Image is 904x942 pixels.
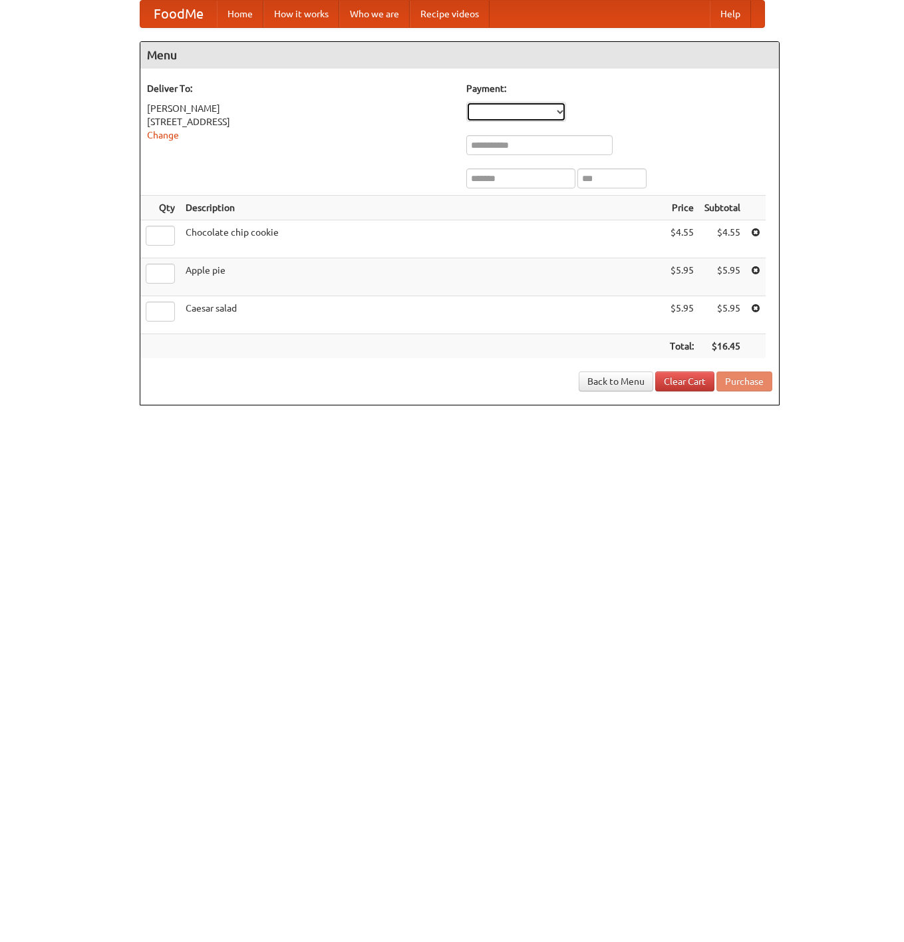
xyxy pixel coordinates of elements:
button: Purchase [716,371,772,391]
div: [PERSON_NAME] [147,102,453,115]
a: Clear Cart [655,371,714,391]
td: $5.95 [665,258,699,296]
a: FoodMe [140,1,217,27]
th: $16.45 [699,334,746,359]
a: Back to Menu [579,371,653,391]
a: Recipe videos [410,1,490,27]
a: Home [217,1,263,27]
a: Who we are [339,1,410,27]
h5: Payment: [466,82,772,95]
th: Subtotal [699,196,746,220]
td: $4.55 [665,220,699,258]
td: $5.95 [699,296,746,334]
a: Change [147,130,179,140]
td: Apple pie [180,258,665,296]
td: $5.95 [699,258,746,296]
td: $4.55 [699,220,746,258]
td: Caesar salad [180,296,665,334]
div: [STREET_ADDRESS] [147,115,453,128]
th: Description [180,196,665,220]
th: Total: [665,334,699,359]
h5: Deliver To: [147,82,453,95]
td: $5.95 [665,296,699,334]
th: Price [665,196,699,220]
h4: Menu [140,42,779,69]
a: Help [710,1,751,27]
a: How it works [263,1,339,27]
td: Chocolate chip cookie [180,220,665,258]
th: Qty [140,196,180,220]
